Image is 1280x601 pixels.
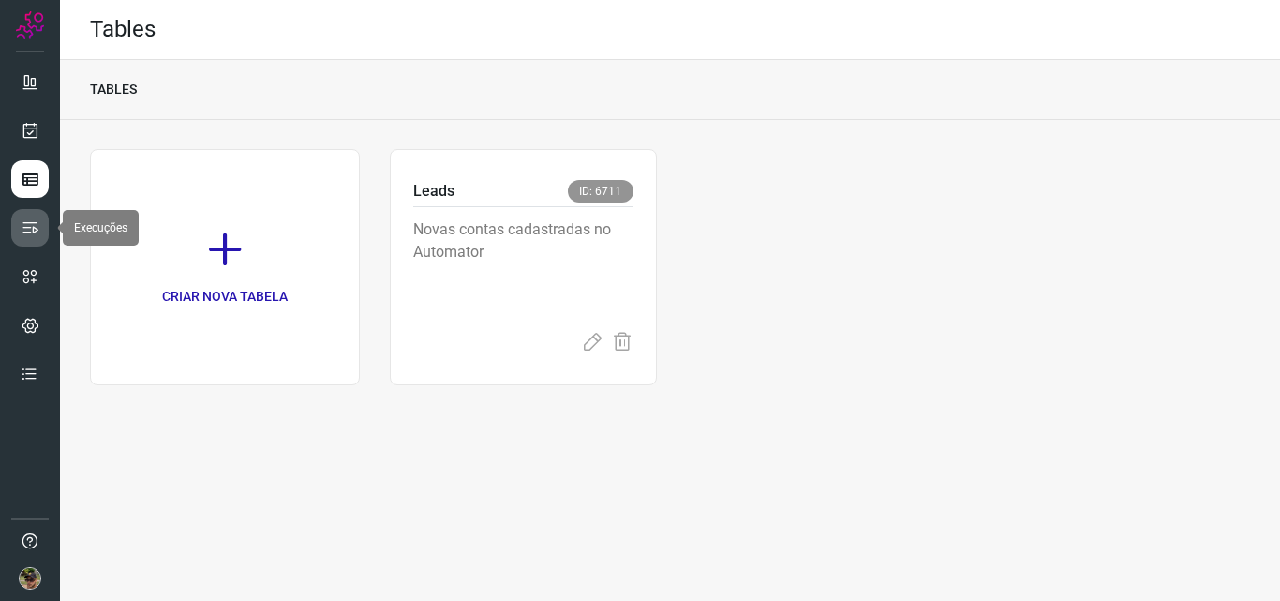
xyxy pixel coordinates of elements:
[90,16,156,43] h2: Tables
[162,287,288,307] p: CRIAR NOVA TABELA
[413,218,633,312] p: Novas contas cadastradas no Automator
[90,80,137,99] p: TABLES
[413,180,454,203] p: Leads
[74,221,127,234] span: Execuções
[16,11,44,39] img: Logo
[19,567,41,590] img: 6adef898635591440a8308d58ed64fba.jpg
[568,180,633,203] span: ID: 6711
[90,149,360,385] a: CRIAR NOVA TABELA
